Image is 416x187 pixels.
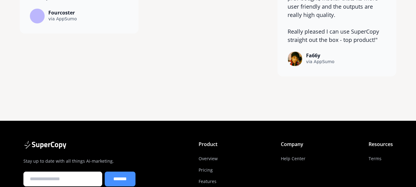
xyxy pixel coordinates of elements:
a: Help Center [281,153,305,164]
div: Company [281,140,303,148]
div: Resources [369,140,393,148]
div: via AppSumo [48,16,77,22]
div: Fourcoster [48,10,77,16]
div: via AppSumo [306,59,335,65]
div: Fa66y [306,53,335,59]
div: Product [199,140,217,148]
div: Stay up to date with all things Ai-marketing. [23,158,135,164]
a: Pricing [199,164,213,176]
a: Overview [199,153,218,164]
a: Features [199,176,216,187]
a: Terms [369,153,382,164]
